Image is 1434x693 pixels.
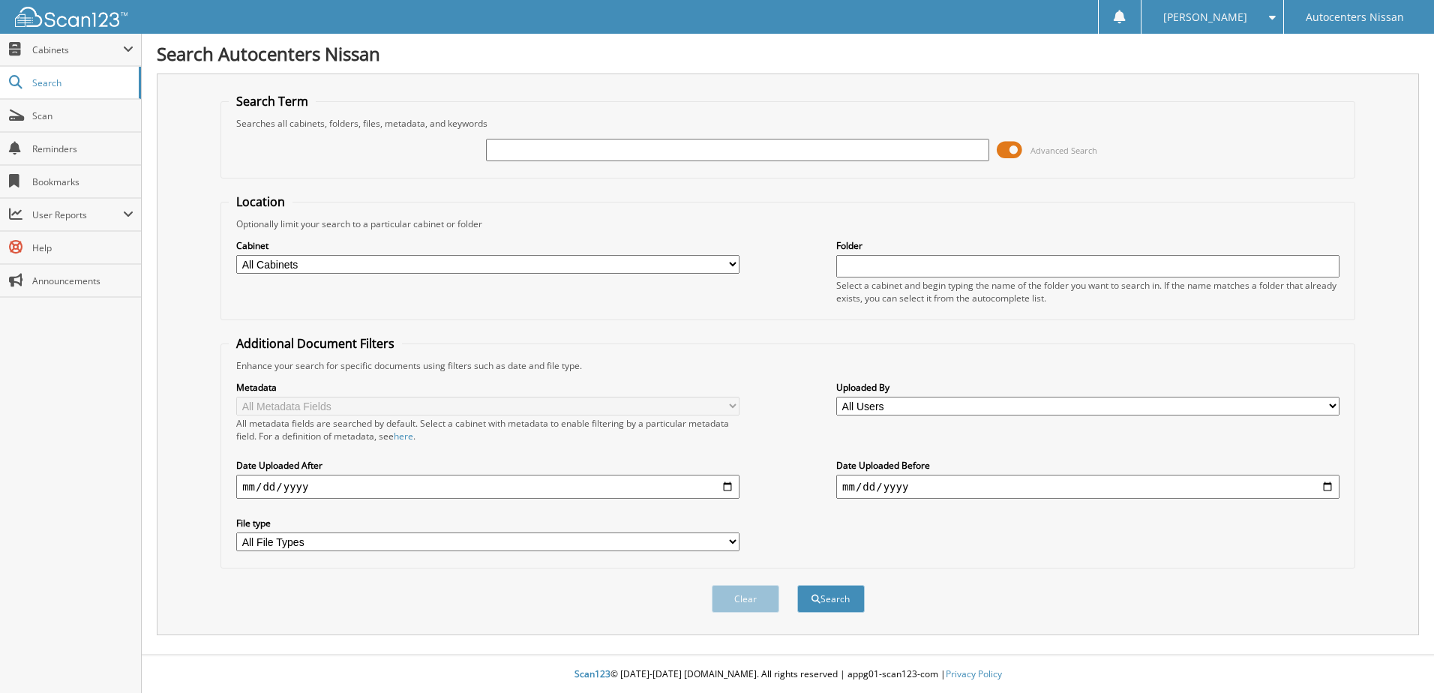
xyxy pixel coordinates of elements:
div: © [DATE]-[DATE] [DOMAIN_NAME]. All rights reserved | appg01-scan123-com | [142,656,1434,693]
label: Cabinet [236,239,739,252]
label: File type [236,517,739,529]
div: Select a cabinet and begin typing the name of the folder you want to search in. If the name match... [836,279,1339,304]
label: Folder [836,239,1339,252]
input: start [236,475,739,499]
h1: Search Autocenters Nissan [157,41,1419,66]
button: Clear [712,585,779,613]
input: end [836,475,1339,499]
div: Enhance your search for specific documents using filters such as date and file type. [229,359,1347,372]
span: Autocenters Nissan [1306,13,1404,22]
legend: Location [229,193,292,210]
span: Bookmarks [32,175,133,188]
div: All metadata fields are searched by default. Select a cabinet with metadata to enable filtering b... [236,417,739,442]
span: Help [32,241,133,254]
span: Search [32,76,131,89]
span: Reminders [32,142,133,155]
legend: Search Term [229,93,316,109]
label: Date Uploaded After [236,459,739,472]
legend: Additional Document Filters [229,335,402,352]
label: Date Uploaded Before [836,459,1339,472]
a: Privacy Policy [946,667,1002,680]
span: User Reports [32,208,123,221]
a: here [394,430,413,442]
span: [PERSON_NAME] [1163,13,1247,22]
img: scan123-logo-white.svg [15,7,127,27]
span: Advanced Search [1030,145,1097,156]
label: Uploaded By [836,381,1339,394]
div: Searches all cabinets, folders, files, metadata, and keywords [229,117,1347,130]
span: Announcements [32,274,133,287]
div: Optionally limit your search to a particular cabinet or folder [229,217,1347,230]
button: Search [797,585,865,613]
span: Cabinets [32,43,123,56]
span: Scan123 [574,667,610,680]
span: Scan [32,109,133,122]
label: Metadata [236,381,739,394]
